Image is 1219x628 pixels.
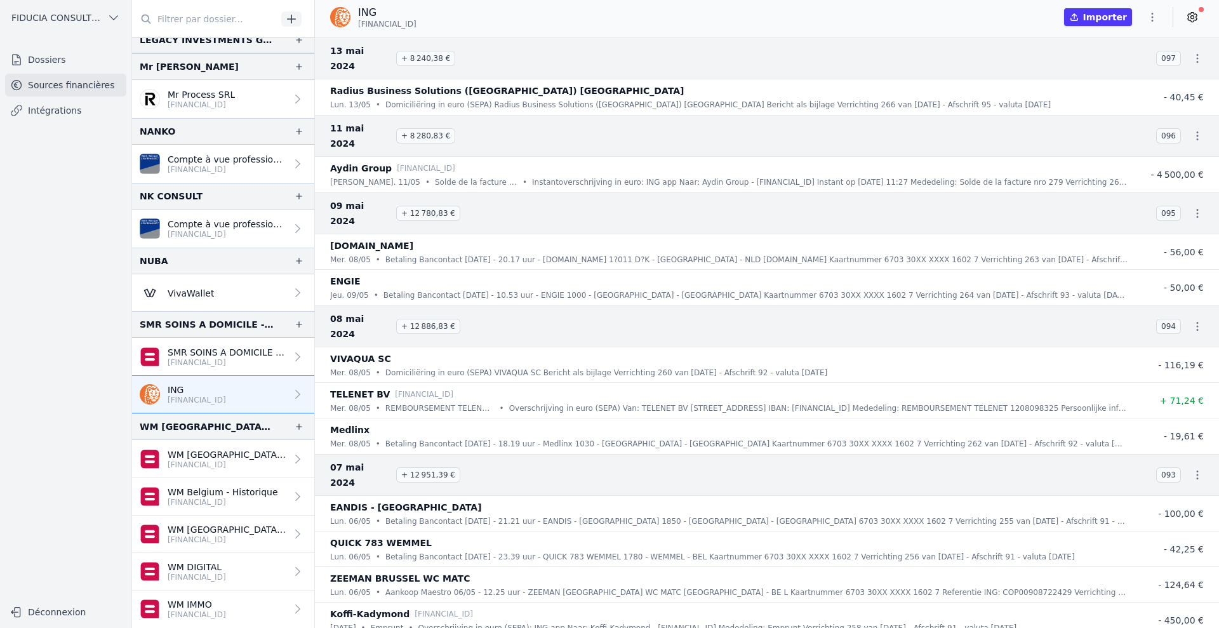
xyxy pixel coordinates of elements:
div: Mr [PERSON_NAME] [140,59,239,74]
p: REMBOURSEMENT TELENET 1208098325 [385,402,495,415]
div: • [500,402,504,415]
span: 093 [1156,467,1181,483]
div: • [425,176,430,189]
img: Viva-Wallet.webp [140,283,160,303]
span: - 124,64 € [1158,580,1204,590]
p: Radius Business Solutions ([GEOGRAPHIC_DATA]) [GEOGRAPHIC_DATA] [330,83,684,98]
span: 09 mai 2024 [330,198,391,229]
p: [FINANCIAL_ID] [168,164,286,175]
p: Betaling Bancontact [DATE] - 10.53 uur - ENGIE 1000 - [GEOGRAPHIC_DATA] - [GEOGRAPHIC_DATA] Kaart... [383,289,1128,302]
div: • [376,253,380,266]
span: + 8 240,38 € [396,51,455,66]
span: - 56,00 € [1164,247,1204,257]
a: ING [FINANCIAL_ID] [132,376,314,413]
p: Betaling Bancontact [DATE] - 21.21 uur - EANDIS - [GEOGRAPHIC_DATA] 1850 - [GEOGRAPHIC_DATA] - [G... [385,515,1128,528]
img: belfius.png [140,561,160,582]
p: Overschrijving in euro (SEPA) Van: TELENET BV [STREET_ADDRESS] IBAN: [FINANCIAL_ID] Mededeling: R... [509,402,1128,415]
img: belfius.png [140,599,160,619]
p: WM [GEOGRAPHIC_DATA] - [GEOGRAPHIC_DATA] [168,448,286,461]
p: [FINANCIAL_ID] [168,535,286,545]
p: EANDIS - [GEOGRAPHIC_DATA] [330,500,482,515]
p: mer. 08/05 [330,438,371,450]
span: - 116,19 € [1158,360,1204,370]
p: Koffi-Kadymond [330,606,410,622]
a: Dossiers [5,48,126,71]
a: Mr Process SRL [FINANCIAL_ID] [132,80,314,118]
span: + 12 951,39 € [396,467,460,483]
img: revolut.png [140,89,160,109]
div: • [374,289,378,302]
div: NUBA [140,253,168,269]
p: [FINANCIAL_ID] [395,388,453,401]
p: [FINANCIAL_ID] [397,162,455,175]
p: [FINANCIAL_ID] [168,610,226,620]
p: ENGIE [330,274,361,289]
img: ing.png [140,384,160,404]
span: 094 [1156,319,1181,334]
p: QUICK 783 WEMMEL [330,535,432,551]
p: WM IMMO [168,598,226,611]
div: • [376,98,380,111]
p: Betaling Bancontact [DATE] - 18.19 uur - Medlinx 1030 - [GEOGRAPHIC_DATA] - [GEOGRAPHIC_DATA] Kaa... [385,438,1128,450]
span: - 40,45 € [1164,92,1204,102]
div: NANKO [140,124,175,139]
span: 13 mai 2024 [330,43,391,74]
p: WM [GEOGRAPHIC_DATA] - [GEOGRAPHIC_DATA] [168,523,286,536]
div: • [523,176,527,189]
p: Domiciliëring in euro (SEPA) VIVAQUA SC Bericht als bijlage Verrichting 260 van [DATE] - Afschrif... [385,366,827,379]
p: Aydin Group [330,161,392,176]
p: Medlinx [330,422,370,438]
p: Solde de la facture nro 279 [435,176,517,189]
button: Importer [1064,8,1132,26]
p: ZEEMAN BRUSSEL WC MATC [330,571,470,586]
p: [FINANCIAL_ID] [168,395,226,405]
img: belfius.png [140,486,160,507]
span: + 71,24 € [1159,396,1204,406]
button: FIDUCIA CONSULTING SRL [5,8,126,28]
p: [FINANCIAL_ID] [168,357,286,368]
p: [FINANCIAL_ID] [168,229,286,239]
a: Compte à vue professionnel [FINANCIAL_ID] [132,145,314,183]
img: ing.png [330,7,350,27]
div: • [376,515,380,528]
p: lun. 06/05 [330,586,371,599]
input: Filtrer par dossier... [132,8,277,30]
span: + 12 780,83 € [396,206,460,221]
a: WM DIGITAL [FINANCIAL_ID] [132,553,314,591]
span: 095 [1156,206,1181,221]
p: Instantoverschrijving in euro: ING app Naar: Aydin Group - [FINANCIAL_ID] Instant op [DATE] 11:27... [532,176,1128,189]
p: WM Belgium - Historique [168,486,278,498]
div: • [376,586,380,599]
span: - 4 500,00 € [1150,170,1204,180]
a: SMR SOINS A DOMICILE - THU [FINANCIAL_ID] [132,338,314,376]
p: Compte à vue professionnel [168,153,286,166]
p: Aankoop Maestro 06/05 - 12.25 uur - ZEEMAN [GEOGRAPHIC_DATA] WC MATC [GEOGRAPHIC_DATA] - BE L Kaa... [385,586,1128,599]
span: 096 [1156,128,1181,144]
p: mer. 08/05 [330,366,371,379]
p: [FINANCIAL_ID] [168,497,278,507]
p: Betaling Bancontact [DATE] - 20.17 uur - [DOMAIN_NAME] 1?011 D?K - [GEOGRAPHIC_DATA] - NLD [DOMAI... [385,253,1128,266]
a: WM [GEOGRAPHIC_DATA] - [GEOGRAPHIC_DATA] [FINANCIAL_ID] [132,516,314,553]
p: mer. 08/05 [330,253,371,266]
div: • [376,438,380,450]
div: • [376,551,380,563]
a: VivaWallet [132,274,314,311]
img: VAN_BREDA_JVBABE22XXX.png [140,218,160,239]
img: belfius.png [140,524,160,544]
p: lun. 06/05 [330,515,371,528]
p: ING [168,384,226,396]
a: WM [GEOGRAPHIC_DATA] - [GEOGRAPHIC_DATA] [FINANCIAL_ID] [132,440,314,478]
p: [PERSON_NAME]. 11/05 [330,176,420,189]
p: [FINANCIAL_ID] [168,100,235,110]
p: [DOMAIN_NAME] [330,238,413,253]
div: LEGACY INVESTMENTS GROUP [140,32,274,48]
span: 097 [1156,51,1181,66]
p: [FINANCIAL_ID] [168,572,226,582]
div: NK CONSULT [140,189,203,204]
p: mer. 08/05 [330,402,371,415]
p: lun. 13/05 [330,98,371,111]
img: VAN_BREDA_JVBABE22XXX.png [140,154,160,174]
span: 11 mai 2024 [330,121,391,151]
p: ING [358,5,416,20]
a: Sources financières [5,74,126,97]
